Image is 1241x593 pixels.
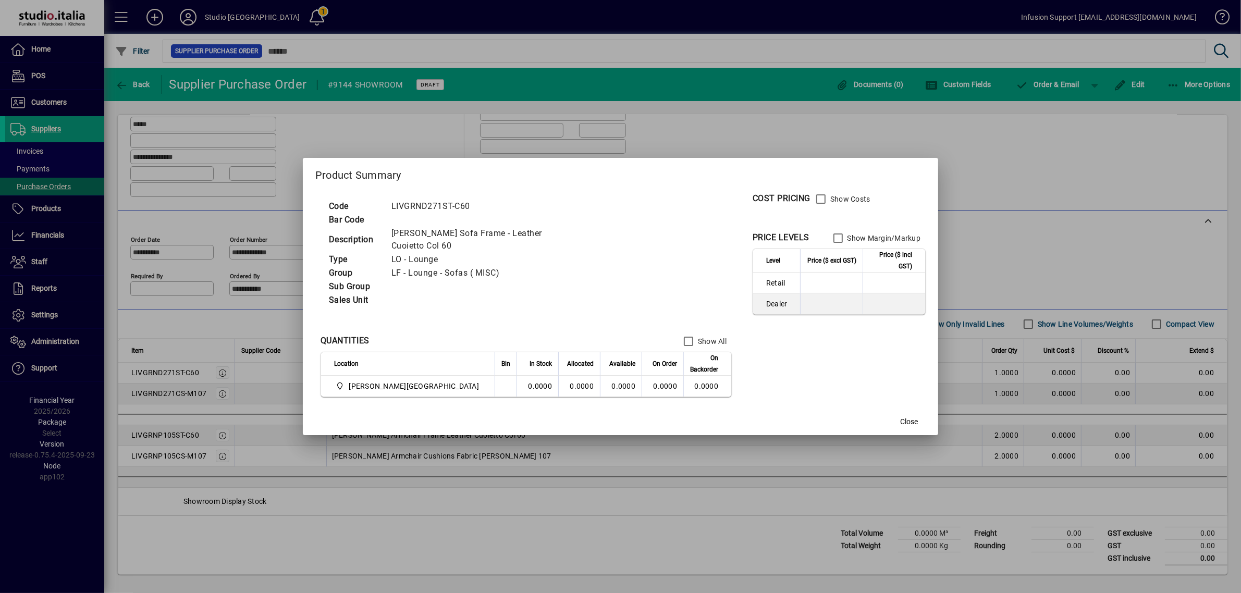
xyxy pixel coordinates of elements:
h2: Product Summary [303,158,938,188]
div: PRICE LEVELS [753,231,809,244]
td: 0.0000 [600,376,642,397]
span: Location [334,358,359,369]
td: LIVGRND271ST-C60 [386,200,576,213]
span: Nugent Street [334,380,483,392]
td: Type [324,253,386,266]
td: 0.0000 [517,376,558,397]
td: 0.0000 [683,376,731,397]
td: Code [324,200,386,213]
span: Level [766,255,780,266]
span: Price ($ incl GST) [869,249,912,272]
label: Show All [696,336,727,347]
td: LO - Lounge [386,253,576,266]
td: Bar Code [324,213,386,227]
td: Group [324,266,386,280]
span: Available [609,358,635,369]
span: Bin [501,358,510,369]
span: In Stock [530,358,552,369]
span: On Backorder [690,352,718,375]
span: Allocated [567,358,594,369]
button: Close [892,412,926,431]
label: Show Margin/Markup [845,233,921,243]
div: COST PRICING [753,192,810,205]
td: Sales Unit [324,293,386,307]
span: [PERSON_NAME][GEOGRAPHIC_DATA] [349,381,480,391]
span: Retail [766,278,794,288]
div: QUANTITIES [321,335,370,347]
span: On Order [653,358,677,369]
td: [PERSON_NAME] Sofa Frame - Leather Cuoietto Col 60 [386,227,576,253]
td: Sub Group [324,280,386,293]
span: Dealer [766,299,794,309]
td: LF - Lounge - Sofas ( MISC) [386,266,576,280]
span: Close [900,416,918,427]
span: 0.0000 [654,382,678,390]
span: Price ($ excl GST) [807,255,856,266]
td: 0.0000 [558,376,600,397]
label: Show Costs [828,194,870,204]
td: Description [324,227,386,253]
